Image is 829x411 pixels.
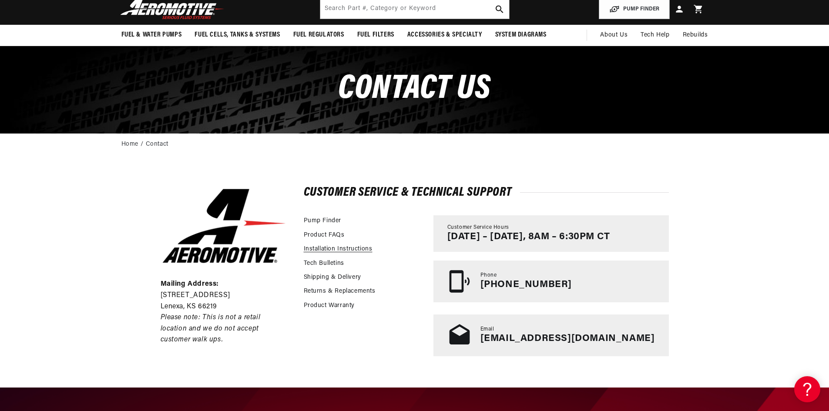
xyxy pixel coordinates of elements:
strong: Mailing Address: [161,281,219,287]
a: Installation Instructions [304,244,373,254]
a: About Us [594,25,634,46]
summary: Accessories & Specialty [401,25,489,45]
p: Lenexa, KS 66219 [161,301,288,313]
nav: breadcrumbs [121,140,708,149]
span: Accessories & Specialty [407,30,482,40]
summary: Tech Help [634,25,676,46]
span: Fuel Cells, Tanks & Systems [195,30,280,40]
span: Email [480,326,494,333]
a: Pump Finder [304,216,342,226]
summary: Fuel & Water Pumps [115,25,188,45]
p: [PHONE_NUMBER] [480,279,572,291]
p: [DATE] – [DATE], 8AM – 6:30PM CT [447,231,610,243]
span: Customer Service Hours [447,224,509,231]
a: Home [121,140,138,149]
summary: Rebuilds [676,25,715,46]
span: Fuel Regulators [293,30,344,40]
a: Shipping & Delivery [304,273,361,282]
span: Fuel Filters [357,30,394,40]
a: Phone [PHONE_NUMBER] [433,261,669,302]
span: Phone [480,272,497,279]
a: [EMAIL_ADDRESS][DOMAIN_NAME] [480,334,655,344]
summary: Fuel Regulators [287,25,351,45]
span: Fuel & Water Pumps [121,30,182,40]
a: Tech Bulletins [304,259,344,268]
a: Product Warranty [304,301,355,311]
em: Please note: This is not a retail location and we do not accept customer walk ups. [161,314,261,343]
summary: Fuel Cells, Tanks & Systems [188,25,286,45]
span: System Diagrams [495,30,547,40]
p: [STREET_ADDRESS] [161,290,288,301]
a: Contact [146,140,168,149]
a: Returns & Replacements [304,287,376,296]
span: About Us [600,32,628,38]
a: Product FAQs [304,231,345,240]
span: CONTACt us [338,72,491,107]
summary: Fuel Filters [351,25,401,45]
span: Rebuilds [683,30,708,40]
h2: Customer Service & Technical Support [304,187,669,198]
summary: System Diagrams [489,25,553,45]
span: Tech Help [641,30,669,40]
